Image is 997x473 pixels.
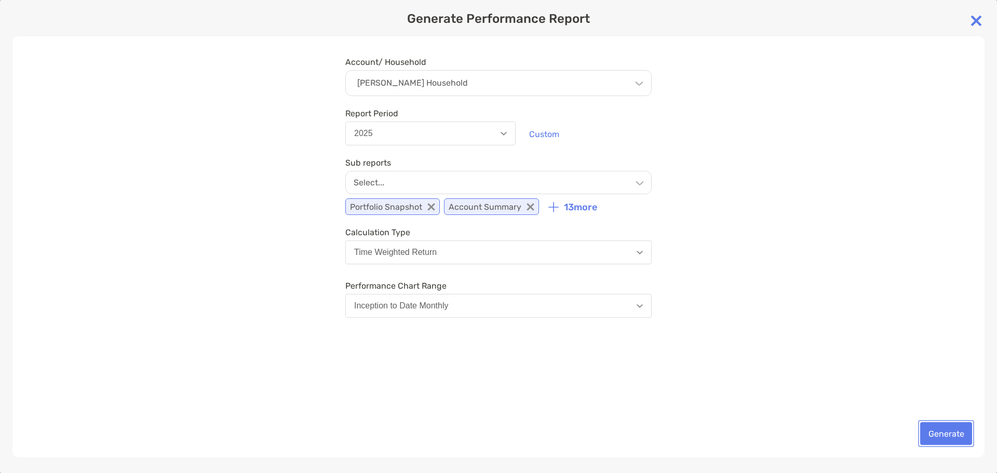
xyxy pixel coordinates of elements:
img: Open dropdown arrow [501,132,507,136]
p: 13 more [564,202,597,213]
p: Portfolio Snapshot [345,198,440,215]
span: Calculation Type [345,227,652,237]
button: Custom [521,123,567,145]
div: 2025 [354,129,373,138]
div: Inception to Date Monthly [354,301,448,310]
label: Sub reports [345,158,391,168]
button: 2025 [345,121,516,145]
p: Generate Performance Report [12,12,985,25]
button: Time Weighted Return [345,240,652,264]
img: icon plus [548,202,559,212]
button: Generate [920,422,972,445]
img: close modal icon [966,10,987,31]
span: Performance Chart Range [345,281,652,291]
div: Time Weighted Return [354,248,437,257]
label: Account/ Household [345,57,426,67]
p: [PERSON_NAME] Household [357,78,468,88]
span: Report Period [345,109,516,118]
p: Select... [354,178,384,187]
p: Account Summary [444,198,539,215]
button: Inception to Date Monthly [345,294,652,318]
img: Open dropdown arrow [637,304,643,308]
img: Open dropdown arrow [637,251,643,254]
